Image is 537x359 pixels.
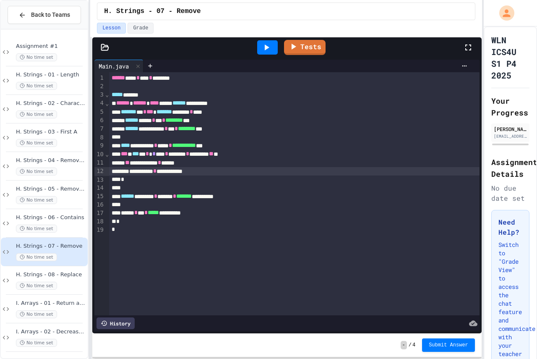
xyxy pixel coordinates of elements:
div: No due date set [491,183,529,203]
h1: WLN ICS4U S1 P4 2025 [491,34,529,81]
a: Tests [284,40,326,55]
div: 2 [94,82,105,91]
span: Fold line [105,100,109,107]
span: No time set [16,168,57,176]
span: Back to Teams [31,10,70,19]
div: 1 [94,74,105,82]
div: My Account [490,3,516,23]
span: No time set [16,339,57,347]
button: Submit Answer [422,338,475,352]
span: H. Strings - 04 - Remove First Character [16,157,86,164]
span: H. Strings - 06 - Contains [16,214,86,221]
div: 11 [94,159,105,167]
div: 9 [94,142,105,150]
span: Fold line [105,151,109,157]
div: 3 [94,91,105,99]
span: No time set [16,139,57,147]
div: 18 [94,217,105,226]
div: Main.java [94,60,143,72]
span: Submit Answer [429,342,468,349]
div: 6 [94,116,105,125]
span: - [401,341,407,349]
span: No time set [16,282,57,290]
span: H. Strings - 07 - Remove [104,6,201,16]
span: No time set [16,225,57,233]
div: 12 [94,167,105,176]
span: I. Arrays - 01 - Return an Array [16,300,86,307]
iframe: chat widget [502,325,529,351]
span: H. Strings - 05 - Remove Last Character [16,186,86,193]
div: History [96,317,135,329]
span: No time set [16,253,57,261]
iframe: chat widget [467,289,529,325]
div: 19 [94,226,105,234]
button: Lesson [97,23,126,34]
span: H. Strings - 02 - Character Count [16,100,86,107]
button: Grade [128,23,154,34]
span: H. Strings - 07 - Remove [16,243,86,250]
h3: Need Help? [498,217,522,237]
div: 14 [94,184,105,192]
span: No time set [16,310,57,318]
span: H. Strings - 08 - Replace [16,271,86,278]
span: H. Strings - 03 - First A [16,128,86,136]
h2: Your Progress [491,95,529,118]
div: 8 [94,134,105,142]
div: 5 [94,108,105,116]
div: 16 [94,201,105,209]
div: [EMAIL_ADDRESS][DOMAIN_NAME] [494,133,527,139]
span: / [409,342,412,349]
span: Fold line [105,91,109,98]
span: 4 [412,342,415,349]
span: Assignment #1 [16,43,86,50]
button: Back to Teams [8,6,81,24]
span: H. Strings - 01 - Length [16,71,86,79]
div: 10 [94,150,105,159]
div: 7 [94,125,105,133]
h2: Assignment Details [491,156,529,180]
span: No time set [16,53,57,61]
span: No time set [16,110,57,118]
span: No time set [16,196,57,204]
span: No time set [16,82,57,90]
div: 17 [94,209,105,217]
div: 13 [94,176,105,184]
div: 4 [94,99,105,107]
div: Main.java [94,62,133,71]
div: [PERSON_NAME] (Student) [494,125,527,133]
span: I. Arrays - 02 - Decrease Elements [16,328,86,335]
div: 15 [94,192,105,201]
